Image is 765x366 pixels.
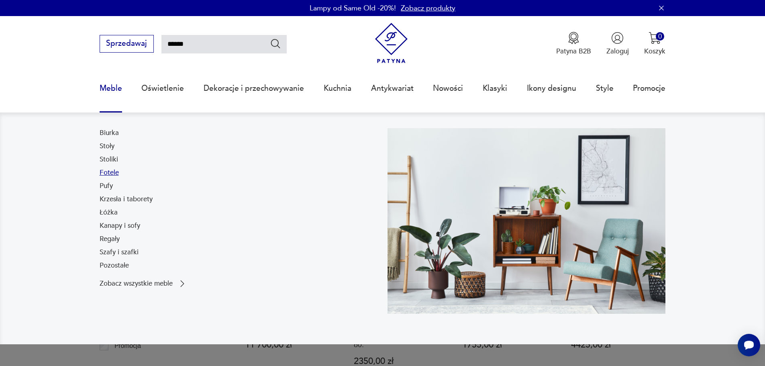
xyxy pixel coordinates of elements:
[310,3,396,13] p: Lampy od Same Old -20%!
[527,70,576,107] a: Ikony designu
[100,128,119,138] a: Biurka
[100,279,187,288] a: Zobacz wszystkie meble
[100,234,120,244] a: Regały
[483,70,507,107] a: Klasyki
[100,155,118,164] a: Stoliki
[644,47,665,56] p: Koszyk
[100,247,139,257] a: Szafy i szafki
[738,334,760,356] iframe: Smartsupp widget button
[567,32,580,44] img: Ikona medalu
[100,194,153,204] a: Krzesła i taborety
[100,168,119,178] a: Fotele
[596,70,614,107] a: Style
[371,23,412,63] img: Patyna - sklep z meblami i dekoracjami vintage
[204,70,304,107] a: Dekoracje i przechowywanie
[556,32,591,56] a: Ikona medaluPatyna B2B
[656,32,664,41] div: 0
[388,128,666,314] img: 969d9116629659dbb0bd4e745da535dc.jpg
[100,70,122,107] a: Meble
[100,41,154,47] a: Sprzedawaj
[100,221,140,231] a: Kanapy i sofy
[100,280,173,287] p: Zobacz wszystkie meble
[606,32,629,56] button: Zaloguj
[611,32,624,44] img: Ikonka użytkownika
[100,208,118,217] a: Łóżka
[644,32,665,56] button: 0Koszyk
[606,47,629,56] p: Zaloguj
[270,38,282,49] button: Szukaj
[324,70,351,107] a: Kuchnia
[100,35,154,53] button: Sprzedawaj
[649,32,661,44] img: Ikona koszyka
[100,141,114,151] a: Stoły
[100,261,129,270] a: Pozostałe
[141,70,184,107] a: Oświetlenie
[633,70,665,107] a: Promocje
[556,47,591,56] p: Patyna B2B
[401,3,455,13] a: Zobacz produkty
[556,32,591,56] button: Patyna B2B
[371,70,414,107] a: Antykwariat
[100,181,113,191] a: Pufy
[433,70,463,107] a: Nowości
